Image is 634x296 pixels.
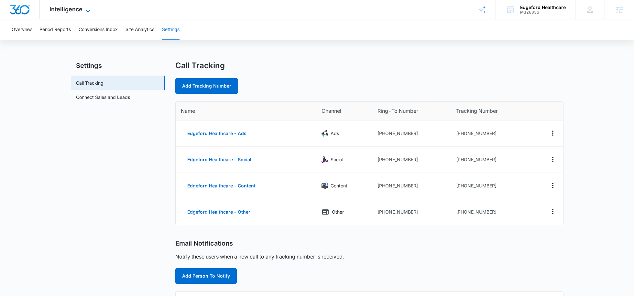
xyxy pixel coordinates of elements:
[451,121,531,147] td: [PHONE_NUMBER]
[79,19,118,40] button: Conversions Inbox
[316,102,372,121] th: Channel
[175,78,238,94] a: Add Tracking Number
[451,199,531,225] td: [PHONE_NUMBER]
[548,206,558,217] button: Actions
[175,61,225,70] h1: Call Tracking
[175,253,344,260] p: Notify these users when a new call to any tracking number is received.
[126,19,154,40] button: Site Analytics
[181,178,262,194] button: Edgeford Healthcare - Content
[372,102,451,121] th: Ring-To Number
[322,130,328,137] img: Ads
[372,121,451,147] td: [PHONE_NUMBER]
[322,183,328,189] img: Content
[548,180,558,191] button: Actions
[331,182,347,189] p: Content
[331,130,339,137] p: Ads
[548,154,558,164] button: Actions
[322,156,328,163] img: Social
[39,19,71,40] button: Period Reports
[12,19,32,40] button: Overview
[548,128,558,138] button: Actions
[372,199,451,225] td: [PHONE_NUMBER]
[76,79,104,86] a: Call Tracking
[520,5,566,10] div: account name
[331,156,343,163] p: Social
[76,94,130,100] a: Connect Sales and Leads
[520,10,566,15] div: account id
[162,19,180,40] button: Settings
[332,208,344,216] p: Other
[372,147,451,173] td: [PHONE_NUMBER]
[451,173,531,199] td: [PHONE_NUMBER]
[181,126,253,141] button: Edgeford Healthcare - Ads
[372,173,451,199] td: [PHONE_NUMBER]
[175,268,237,284] button: Add Person To Notify
[181,152,258,167] button: Edgeford Healthcare - Social
[71,61,165,70] h2: Settings
[49,6,82,13] span: Intelligence
[451,102,531,121] th: Tracking Number
[181,204,257,220] button: Edgeford Healthcare - Other
[176,102,317,121] th: Name
[451,147,531,173] td: [PHONE_NUMBER]
[175,239,233,248] h2: Email Notifications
